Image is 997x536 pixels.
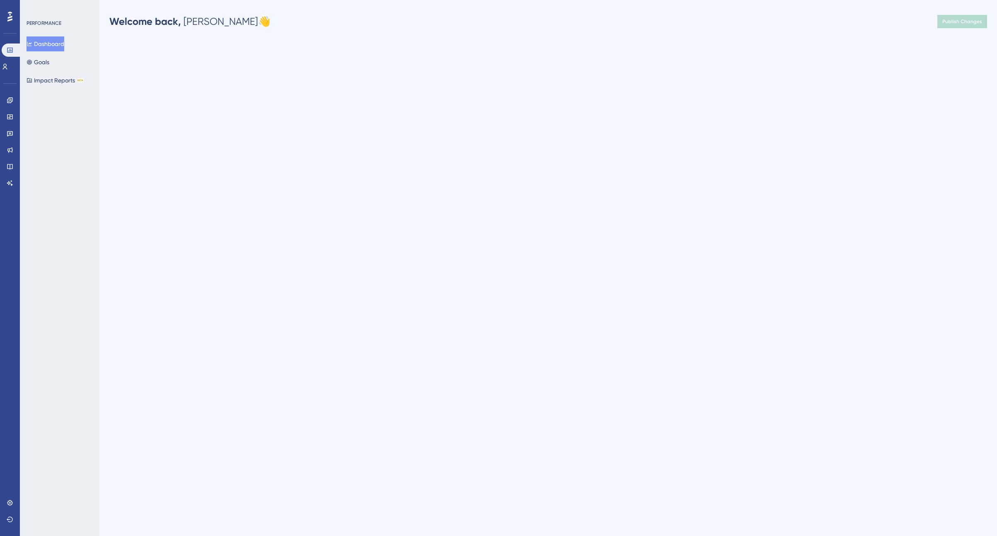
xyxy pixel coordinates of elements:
[942,18,982,25] span: Publish Changes
[109,15,270,28] div: [PERSON_NAME] 👋
[109,15,181,27] span: Welcome back,
[27,36,64,51] button: Dashboard
[27,55,49,70] button: Goals
[27,73,84,88] button: Impact ReportsBETA
[77,78,84,82] div: BETA
[937,15,987,28] button: Publish Changes
[27,20,61,27] div: PERFORMANCE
